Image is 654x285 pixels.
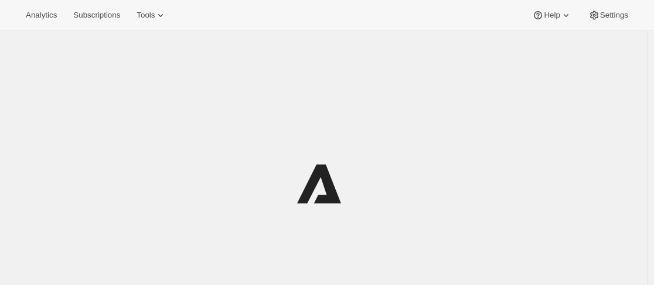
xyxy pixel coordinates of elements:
[19,7,64,23] button: Analytics
[73,11,120,20] span: Subscriptions
[525,7,578,23] button: Help
[26,11,57,20] span: Analytics
[130,7,173,23] button: Tools
[600,11,628,20] span: Settings
[66,7,127,23] button: Subscriptions
[137,11,155,20] span: Tools
[544,11,560,20] span: Help
[581,7,635,23] button: Settings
